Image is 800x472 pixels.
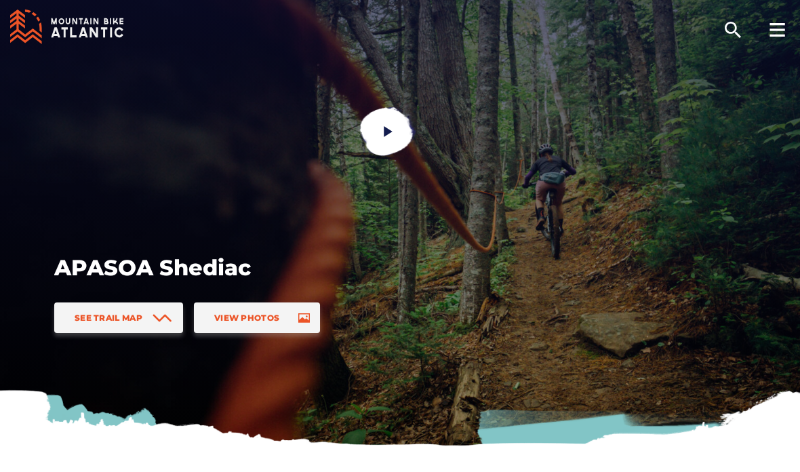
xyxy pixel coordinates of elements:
ion-icon: play [382,125,395,138]
a: See Trail Map [54,302,183,333]
span: See Trail Map [75,313,142,323]
a: View Photos [194,302,320,333]
ion-icon: search [722,19,744,41]
span: View Photos [214,313,279,323]
h1: APASOA Shediac [54,254,502,282]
